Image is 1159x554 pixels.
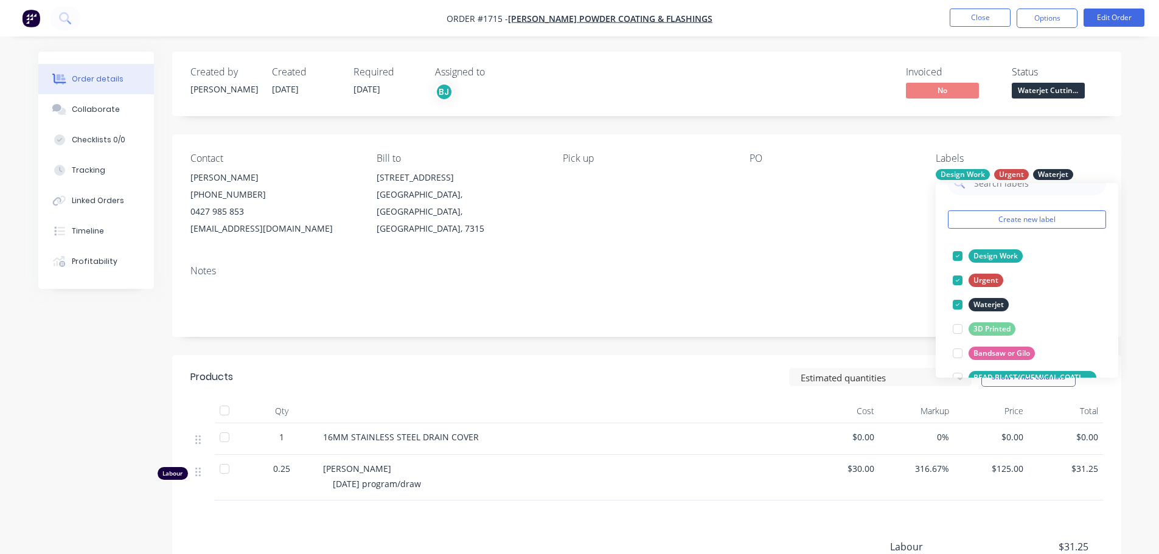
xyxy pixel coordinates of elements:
[190,220,357,237] div: [EMAIL_ADDRESS][DOMAIN_NAME]
[190,169,357,186] div: [PERSON_NAME]
[1033,169,1073,180] div: Waterjet
[1017,9,1077,28] button: Options
[435,83,453,101] button: BJ
[447,13,508,24] span: Order #1715 -
[38,246,154,277] button: Profitability
[190,370,233,384] div: Products
[969,371,1096,384] div: BEAD BLAST/CHEMICAL COATING
[810,431,875,443] span: $0.00
[272,66,339,78] div: Created
[959,462,1024,475] span: $125.00
[936,169,990,180] div: Design Work
[810,462,875,475] span: $30.00
[377,169,543,186] div: [STREET_ADDRESS]
[190,265,1103,277] div: Notes
[1084,9,1144,27] button: Edit Order
[38,94,154,125] button: Collaborate
[323,463,391,474] span: [PERSON_NAME]
[973,171,1100,195] input: Search labels
[38,155,154,185] button: Tracking
[948,210,1106,229] button: Create new label
[906,66,997,78] div: Invoiced
[994,169,1029,180] div: Urgent
[936,153,1102,164] div: Labels
[72,195,124,206] div: Linked Orders
[1033,462,1098,475] span: $31.25
[950,9,1011,27] button: Close
[72,256,117,267] div: Profitability
[245,399,318,423] div: Qty
[879,399,954,423] div: Markup
[38,125,154,155] button: Checklists 0/0
[1033,431,1098,443] span: $0.00
[333,478,421,490] span: [DATE] program/draw
[272,83,299,95] span: [DATE]
[969,298,1009,311] div: Waterjet
[563,153,729,164] div: Pick up
[72,226,104,237] div: Timeline
[38,64,154,94] button: Order details
[377,169,543,237] div: [STREET_ADDRESS][GEOGRAPHIC_DATA], [GEOGRAPHIC_DATA], [GEOGRAPHIC_DATA], 7315
[72,165,105,176] div: Tracking
[1012,83,1085,101] button: Waterjet Cuttin...
[954,399,1029,423] div: Price
[884,462,949,475] span: 316.67%
[72,104,120,115] div: Collaborate
[959,431,1024,443] span: $0.00
[969,274,1003,287] div: Urgent
[72,134,125,145] div: Checklists 0/0
[435,66,557,78] div: Assigned to
[884,431,949,443] span: 0%
[72,74,124,85] div: Order details
[948,248,1028,265] button: Design Work
[377,153,543,164] div: Bill to
[948,296,1014,313] button: Waterjet
[273,462,290,475] span: 0.25
[38,185,154,216] button: Linked Orders
[948,320,1020,338] button: 3D Printed
[969,322,1015,336] div: 3D Printed
[190,83,257,95] div: [PERSON_NAME]
[353,83,380,95] span: [DATE]
[948,272,1008,289] button: Urgent
[750,153,916,164] div: PO
[190,153,357,164] div: Contact
[323,431,479,443] span: 16MM STAINLESS STEEL DRAIN COVER
[190,186,357,203] div: [PHONE_NUMBER]
[158,467,188,480] div: Labour
[1012,83,1085,98] span: Waterjet Cuttin...
[998,539,1088,554] span: $31.25
[969,347,1035,360] div: Bandsaw or Gilo
[805,399,880,423] div: Cost
[969,249,1023,263] div: Design Work
[190,203,357,220] div: 0427 985 853
[906,83,979,98] span: No
[353,66,420,78] div: Required
[508,13,712,24] a: [PERSON_NAME] Powder Coating & Flashings
[22,9,40,27] img: Factory
[948,369,1101,386] button: BEAD BLAST/CHEMICAL COATING
[1012,66,1103,78] div: Status
[948,345,1040,362] button: Bandsaw or Gilo
[38,216,154,246] button: Timeline
[279,431,284,443] span: 1
[1028,399,1103,423] div: Total
[190,169,357,237] div: [PERSON_NAME][PHONE_NUMBER]0427 985 853[EMAIL_ADDRESS][DOMAIN_NAME]
[377,186,543,237] div: [GEOGRAPHIC_DATA], [GEOGRAPHIC_DATA], [GEOGRAPHIC_DATA], 7315
[890,539,998,554] span: Labour
[190,66,257,78] div: Created by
